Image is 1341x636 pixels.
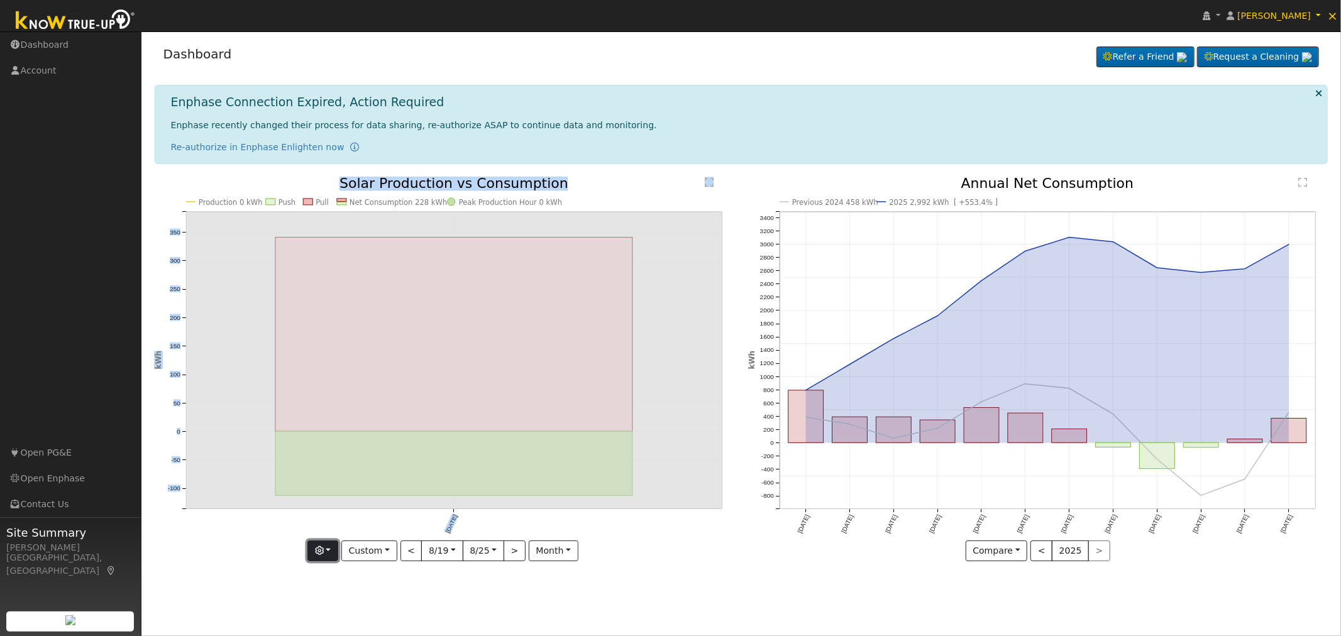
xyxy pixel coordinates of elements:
div: [PERSON_NAME] [6,541,135,554]
span: [PERSON_NAME] [1237,11,1311,21]
text:  [705,177,714,187]
text: kWh [154,351,163,370]
text: Net Consumption 228 kWh [350,198,448,207]
circle: onclick="" [803,415,808,420]
circle: onclick="" [979,278,984,283]
rect: onclick="" [876,417,911,443]
text: [DATE] [972,514,986,535]
circle: onclick="" [891,436,896,441]
span: Enphase recently changed their process for data sharing, re-authorize ASAP to continue data and m... [171,120,657,130]
text: -100 [168,485,180,492]
text: kWh [748,351,756,370]
text: 3200 [759,228,774,234]
text: 1200 [759,360,774,367]
div: [GEOGRAPHIC_DATA], [GEOGRAPHIC_DATA] [6,551,135,578]
text: [DATE] [1060,514,1074,535]
rect: onclick="" [964,408,999,443]
button: Compare [966,540,1028,562]
span: × [1327,8,1338,23]
text: 2025 2,992 kWh [ +553.4% ] [889,198,998,207]
circle: onclick="" [1067,386,1072,391]
text: 1600 [759,334,774,341]
circle: onclick="" [1199,270,1204,275]
text: 800 [763,387,774,393]
img: retrieve [1302,52,1312,62]
button: < [1030,540,1052,562]
button: 2025 [1052,540,1089,562]
text: Annual Net Consumption [961,175,1134,191]
text: 1400 [759,347,774,354]
text: -50 [171,457,180,464]
text: 200 [170,314,180,321]
circle: onclick="" [1243,266,1248,271]
circle: onclick="" [1199,493,1204,498]
circle: onclick="" [891,336,896,341]
a: Refer a Friend [1096,47,1195,68]
img: Know True-Up [9,7,141,35]
a: Request a Cleaning [1197,47,1319,68]
button: Custom [341,540,397,562]
text: [DATE] [840,514,854,535]
rect: onclick="" [788,391,824,444]
text: Push [278,198,295,207]
text: 1000 [759,373,774,380]
text: -800 [761,493,774,500]
circle: onclick="" [1287,410,1292,415]
circle: onclick="" [1155,457,1160,462]
text: -200 [761,453,774,460]
text: 1800 [759,321,774,327]
circle: onclick="" [1023,249,1028,254]
text: [DATE] [1191,514,1206,535]
circle: onclick="" [979,400,984,405]
text: 2000 [759,307,774,314]
text: [DATE] [1235,514,1250,535]
rect: onclick="" [1272,419,1307,443]
circle: onclick="" [935,426,940,431]
text: [DATE] [928,514,942,535]
text: Solar Production vs Consumption [339,175,568,191]
img: retrieve [65,615,75,625]
a: Dashboard [163,47,232,62]
text: Previous 2024 458 kWh [792,198,878,207]
text: 600 [763,400,774,407]
text: 300 [170,257,180,264]
text: [DATE] [1104,514,1118,535]
button: month [529,540,578,562]
circle: onclick="" [1243,477,1248,482]
text: 50 [173,400,180,407]
circle: onclick="" [1111,239,1116,244]
rect: onclick="" [1096,443,1131,447]
circle: onclick="" [803,388,808,393]
span: Site Summary [6,524,135,541]
text: 2400 [759,280,774,287]
rect: onclick="" [1228,439,1263,443]
circle: onclick="" [1023,381,1028,387]
circle: onclick="" [1155,265,1160,270]
text: [DATE] [1147,514,1162,535]
text: 2200 [759,294,774,301]
text: 0 [770,440,774,447]
button: < [400,540,422,562]
text: 2800 [759,254,774,261]
button: > [504,540,526,562]
text: 250 [170,286,180,293]
circle: onclick="" [1287,242,1292,247]
rect: onclick="" [1008,414,1043,443]
rect: onclick="" [1052,429,1087,443]
text: 200 [763,427,774,434]
text: [DATE] [1279,514,1294,535]
circle: onclick="" [935,314,940,319]
text: Peak Production Hour 0 kWh [459,198,563,207]
rect: onclick="" [832,417,867,443]
h1: Enphase Connection Expired, Action Required [171,95,444,109]
rect: onclick="" [1184,443,1219,448]
circle: onclick="" [847,362,852,367]
rect: onclick="" [1140,443,1175,469]
rect: onclick="" [920,420,955,443]
text: Production 0 kWh [199,198,263,207]
circle: onclick="" [1067,235,1072,240]
button: 8/19 [421,540,463,562]
text: 400 [763,414,774,420]
text: 150 [170,343,180,350]
circle: onclick="" [847,422,852,427]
